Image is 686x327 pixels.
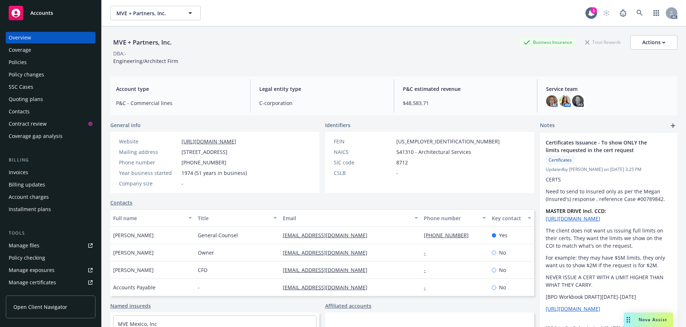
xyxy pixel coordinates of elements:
[546,139,653,154] span: Certificates Issuance - To show ONLY the limits requested in the cert request
[6,32,95,43] a: Overview
[6,289,95,301] a: Manage claims
[113,231,154,239] span: [PERSON_NAME]
[669,121,677,130] a: add
[9,81,33,93] div: SSC Cases
[546,273,672,289] p: NEVER ISSUE A CERT WITH A LIMIT HIGHER THAN WHAT THEY CARRY.
[113,249,154,256] span: [PERSON_NAME]
[110,38,175,47] div: MVE + Partners, Inc.
[520,38,576,47] div: Business Insurance
[334,169,393,177] div: CSLB
[259,85,385,93] span: Legal entity type
[424,232,474,239] a: [PHONE_NUMBER]
[546,227,672,250] p: The client does not want us issuing full limits on their certs. They want the limits we show on t...
[9,32,31,43] div: Overview
[182,138,236,145] a: [URL][DOMAIN_NAME]
[6,167,95,178] a: Invoices
[113,214,184,222] div: Full name
[334,159,393,166] div: SIC code
[6,118,95,130] a: Contract review
[546,188,672,203] p: Need to send to Insured only as per the Megan (Insured's) response , reference Case #00789842.
[9,289,45,301] div: Manage claims
[6,252,95,264] a: Policy checking
[9,179,45,190] div: Billing updates
[113,58,178,64] span: Engineering/Architect Firm
[6,264,95,276] a: Manage exposures
[396,148,471,156] span: 541310 - Architectural Services
[9,204,51,215] div: Installment plans
[6,191,95,203] a: Account charges
[119,138,179,145] div: Website
[13,303,67,311] span: Open Client Navigator
[6,204,95,215] a: Installment plans
[9,167,28,178] div: Invoices
[6,3,95,23] a: Accounts
[110,199,132,206] a: Contacts
[110,6,201,20] button: MVE + Partners, Inc.
[259,99,385,107] span: C-corporation
[499,266,506,274] span: No
[198,284,200,291] span: -
[546,207,606,214] strong: MASTER DRIVE Incl. CCD:
[182,180,183,187] span: -
[198,266,208,274] span: CFO
[6,277,95,288] a: Manage certificates
[182,148,227,156] span: [STREET_ADDRESS]
[546,215,600,222] a: [URL][DOMAIN_NAME]
[30,10,53,16] span: Accounts
[6,69,95,80] a: Policy changes
[6,106,95,117] a: Contacts
[283,249,373,256] a: [EMAIL_ADDRESS][DOMAIN_NAME]
[119,169,179,177] div: Year business started
[116,99,242,107] span: P&C - Commercial lines
[119,159,179,166] div: Phone number
[639,316,667,323] span: Nova Assist
[499,231,507,239] span: Yes
[6,240,95,251] a: Manage files
[572,95,584,107] img: photo
[9,106,30,117] div: Contacts
[546,166,672,173] span: Updated by [PERSON_NAME] on [DATE] 3:25 PM
[424,249,431,256] a: -
[546,254,672,269] p: For example: they may have $5M limits, they only want us to show $2M if the request is for $2M.
[110,209,195,227] button: Full name
[334,148,393,156] div: NAICS
[9,56,27,68] div: Policies
[540,121,555,130] span: Notes
[492,214,523,222] div: Key contact
[424,214,478,222] div: Phone number
[424,284,431,291] a: -
[6,56,95,68] a: Policies
[581,38,625,47] div: Total Rewards
[9,118,47,130] div: Contract review
[6,130,95,142] a: Coverage gap analysis
[6,179,95,190] a: Billing updates
[198,249,214,256] span: Owner
[110,302,151,310] a: Named insureds
[403,99,528,107] span: $48,583.71
[396,159,408,166] span: 8712
[283,232,373,239] a: [EMAIL_ADDRESS][DOMAIN_NAME]
[396,138,500,145] span: [US_EMPLOYER_IDENTIFICATION_NUMBER]
[559,95,571,107] img: photo
[6,93,95,105] a: Quoting plans
[403,85,528,93] span: P&C estimated revenue
[325,302,371,310] a: Affiliated accounts
[546,293,672,301] p: [BPO Workbook DRAFT][DATE]-[DATE]
[113,266,154,274] span: [PERSON_NAME]
[546,305,600,312] a: [URL][DOMAIN_NAME]
[6,156,95,164] div: Billing
[9,69,44,80] div: Policy changes
[499,249,506,256] span: No
[283,214,410,222] div: Email
[549,157,572,163] span: Certificates
[6,81,95,93] a: SSC Cases
[499,284,506,291] span: No
[6,44,95,56] a: Coverage
[119,180,179,187] div: Company size
[325,121,350,129] span: Identifiers
[9,191,49,203] div: Account charges
[396,169,398,177] span: -
[198,231,238,239] span: General Counsel
[421,209,489,227] button: Phone number
[198,214,269,222] div: Title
